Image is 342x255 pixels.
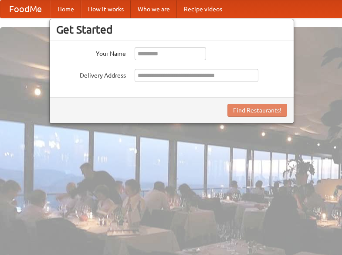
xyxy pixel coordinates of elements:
[131,0,177,18] a: Who we are
[177,0,229,18] a: Recipe videos
[0,0,51,18] a: FoodMe
[56,69,126,80] label: Delivery Address
[227,104,287,117] button: Find Restaurants!
[81,0,131,18] a: How it works
[51,0,81,18] a: Home
[56,47,126,58] label: Your Name
[56,23,287,36] h3: Get Started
